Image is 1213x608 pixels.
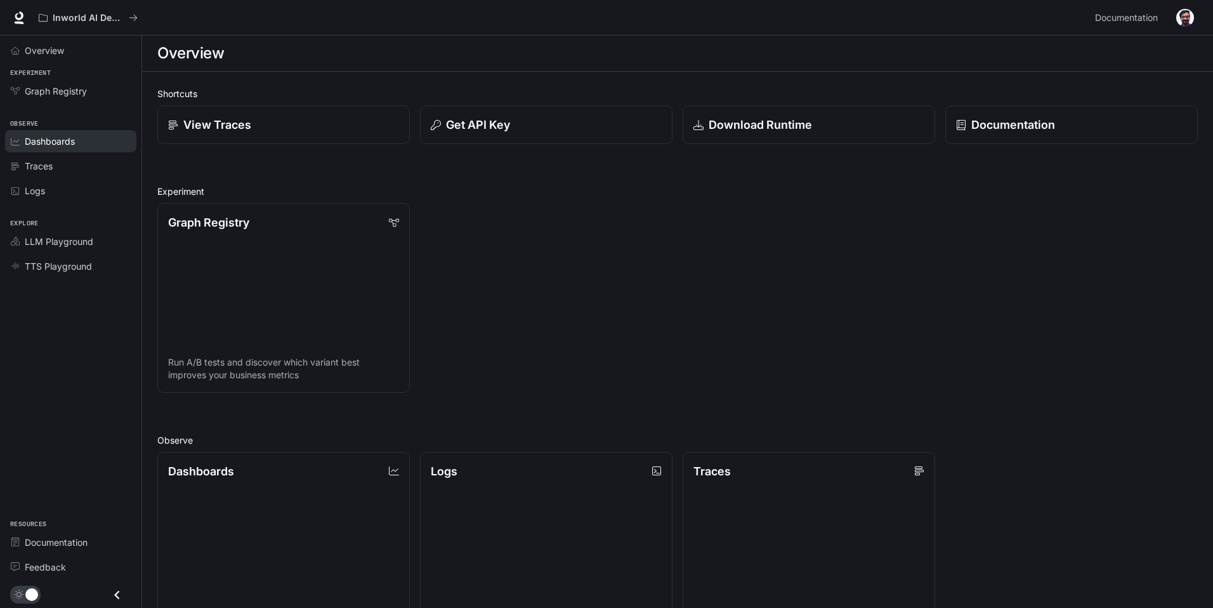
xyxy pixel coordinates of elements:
span: Dark mode toggle [25,587,38,601]
button: User avatar [1172,5,1198,30]
p: Dashboards [168,463,234,480]
h2: Observe [157,433,1198,447]
span: Documentation [25,536,88,549]
a: Logs [5,180,136,202]
a: Graph Registry [5,80,136,102]
span: Feedback [25,560,66,574]
a: Dashboards [5,130,136,152]
span: Traces [25,159,53,173]
button: Get API Key [420,105,672,144]
h2: Shortcuts [157,87,1198,100]
h2: Experiment [157,185,1198,198]
p: Documentation [971,116,1055,133]
button: All workspaces [33,5,143,30]
a: Documentation [5,531,136,553]
p: View Traces [183,116,251,133]
span: Documentation [1095,10,1158,26]
span: TTS Playground [25,260,92,273]
a: View Traces [157,105,410,144]
a: Traces [5,155,136,177]
p: Graph Registry [168,214,249,231]
a: Documentation [1090,5,1167,30]
a: Documentation [945,105,1198,144]
img: User avatar [1176,9,1194,27]
span: Logs [25,184,45,197]
p: Logs [431,463,457,480]
button: Close drawer [103,582,131,608]
p: Get API Key [446,116,510,133]
span: LLM Playground [25,235,93,248]
p: Download Runtime [709,116,812,133]
a: Overview [5,39,136,62]
a: Graph RegistryRun A/B tests and discover which variant best improves your business metrics [157,203,410,393]
p: Inworld AI Demos [53,13,124,23]
a: Feedback [5,556,136,578]
p: Run A/B tests and discover which variant best improves your business metrics [168,356,399,381]
span: Graph Registry [25,84,87,98]
span: Overview [25,44,64,57]
span: Dashboards [25,135,75,148]
p: Traces [693,463,731,480]
a: Download Runtime [683,105,935,144]
h1: Overview [157,41,224,66]
a: LLM Playground [5,230,136,253]
a: TTS Playground [5,255,136,277]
